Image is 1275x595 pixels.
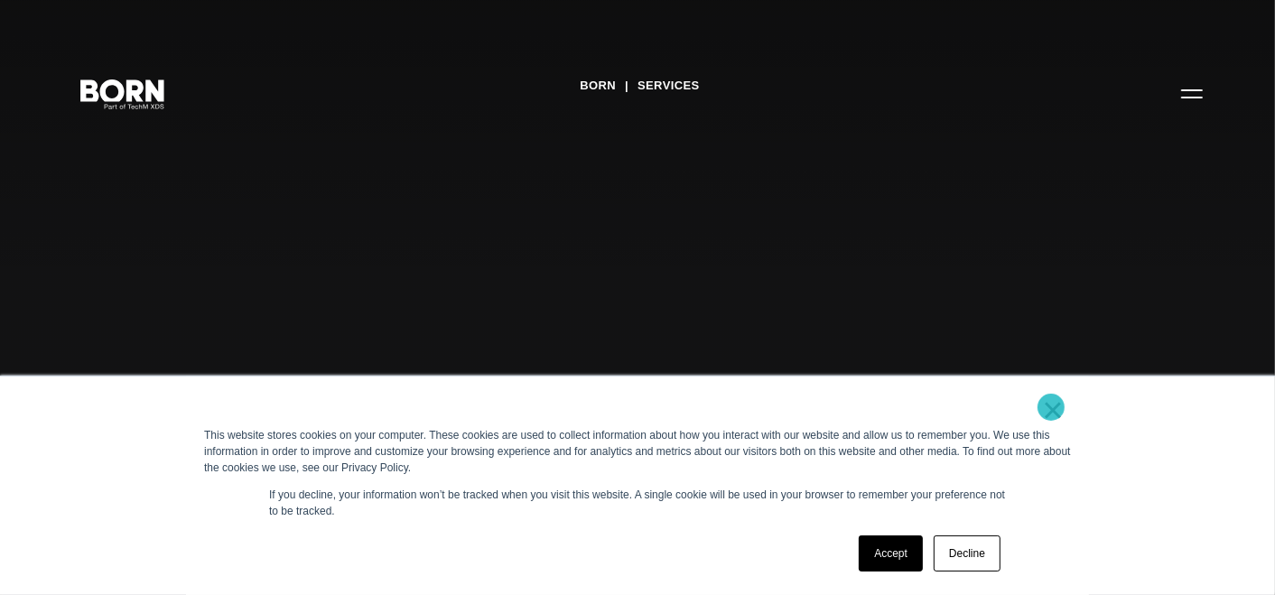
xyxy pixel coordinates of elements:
[204,427,1071,476] div: This website stores cookies on your computer. These cookies are used to collect information about...
[934,535,1000,572] a: Decline
[1170,74,1214,112] button: Open
[580,72,616,99] a: BORN
[859,535,923,572] a: Accept
[269,487,1006,519] p: If you decline, your information won’t be tracked when you visit this website. A single cookie wi...
[637,72,700,99] a: Services
[1042,402,1064,418] a: ×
